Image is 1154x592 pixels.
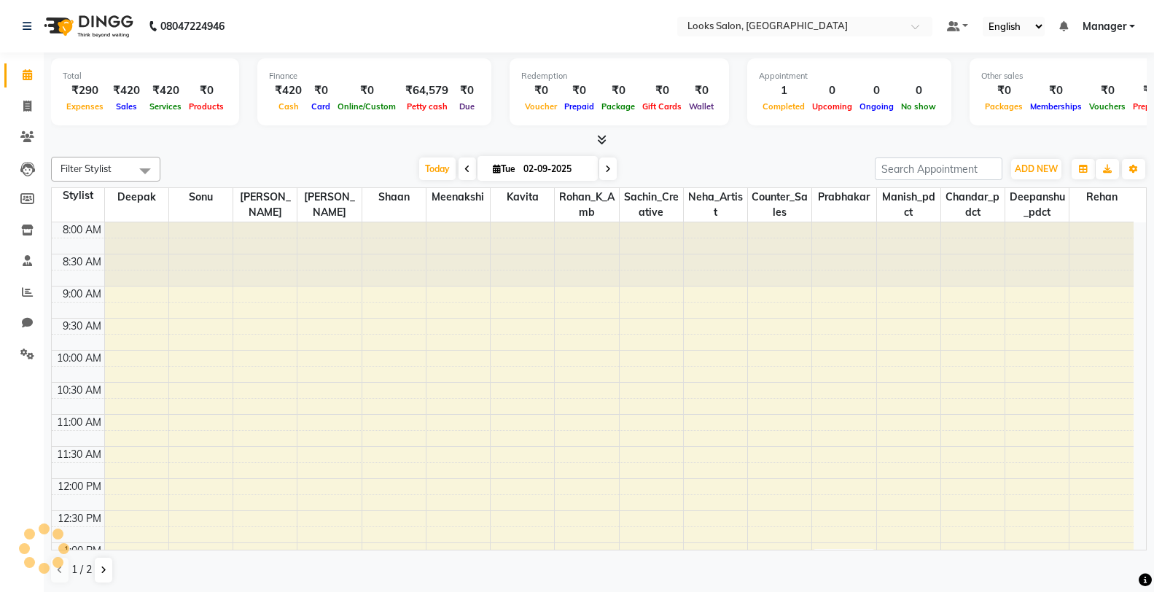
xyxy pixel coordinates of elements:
[362,188,426,206] span: Shaan
[561,82,598,99] div: ₹0
[1011,159,1061,179] button: ADD NEW
[454,82,480,99] div: ₹0
[63,70,227,82] div: Total
[308,82,334,99] div: ₹0
[334,82,399,99] div: ₹0
[812,188,876,206] span: Prabhakar
[107,82,146,99] div: ₹420
[521,70,717,82] div: Redemption
[1085,101,1129,112] span: Vouchers
[54,383,104,398] div: 10:30 AM
[60,222,104,238] div: 8:00 AM
[334,101,399,112] span: Online/Custom
[275,101,303,112] span: Cash
[981,82,1026,99] div: ₹0
[146,82,185,99] div: ₹420
[519,158,592,180] input: 2025-09-02
[403,101,451,112] span: Petty cash
[877,188,940,222] span: Manish_pdct
[185,82,227,99] div: ₹0
[37,6,137,47] img: logo
[684,188,747,222] span: Neha_Artist
[685,82,717,99] div: ₹0
[1026,82,1085,99] div: ₹0
[54,447,104,462] div: 11:30 AM
[63,82,107,99] div: ₹290
[639,82,685,99] div: ₹0
[63,101,107,112] span: Expenses
[105,188,168,206] span: Deepak
[561,101,598,112] span: Prepaid
[419,157,456,180] span: Today
[759,82,808,99] div: 1
[426,188,490,206] span: Meenakshi
[598,101,639,112] span: Package
[856,101,897,112] span: Ongoing
[1069,188,1134,206] span: Rehan
[489,163,519,174] span: Tue
[981,101,1026,112] span: Packages
[639,101,685,112] span: Gift Cards
[399,82,454,99] div: ₹64,579
[169,188,233,206] span: Sonu
[52,188,104,203] div: Stylist
[521,101,561,112] span: Voucher
[146,101,185,112] span: Services
[685,101,717,112] span: Wallet
[521,82,561,99] div: ₹0
[759,101,808,112] span: Completed
[1015,163,1058,174] span: ADD NEW
[54,351,104,366] div: 10:00 AM
[808,101,856,112] span: Upcoming
[456,101,478,112] span: Due
[112,101,141,112] span: Sales
[941,188,1005,222] span: Chandar_pdct
[61,543,104,558] div: 1:00 PM
[748,188,811,222] span: Counter_Sales
[55,511,104,526] div: 12:30 PM
[60,287,104,302] div: 9:00 AM
[233,188,297,222] span: [PERSON_NAME]
[1005,188,1069,222] span: Deepanshu_pdct
[808,82,856,99] div: 0
[160,6,225,47] b: 08047224946
[897,82,940,99] div: 0
[759,70,940,82] div: Appointment
[875,157,1002,180] input: Search Appointment
[555,188,618,222] span: Rohan_K_Amb
[71,562,92,577] span: 1 / 2
[491,188,554,206] span: Kavita
[598,82,639,99] div: ₹0
[297,188,361,222] span: [PERSON_NAME]
[61,163,112,174] span: Filter Stylist
[620,188,683,222] span: Sachin_Creative
[54,415,104,430] div: 11:00 AM
[269,70,480,82] div: Finance
[55,479,104,494] div: 12:00 PM
[1085,82,1129,99] div: ₹0
[60,319,104,334] div: 9:30 AM
[60,254,104,270] div: 8:30 AM
[185,101,227,112] span: Products
[1026,101,1085,112] span: Memberships
[308,101,334,112] span: Card
[897,101,940,112] span: No show
[856,82,897,99] div: 0
[269,82,308,99] div: ₹420
[1083,19,1126,34] span: Manager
